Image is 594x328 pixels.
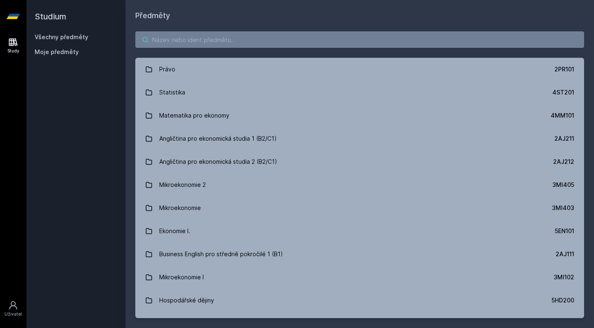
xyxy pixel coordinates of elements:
a: Study [2,33,25,58]
a: Mikroekonomie 3MI403 [135,196,584,219]
div: Angličtina pro ekonomická studia 2 (B2/C1) [159,153,277,170]
div: 5HD200 [552,296,574,304]
div: 5EN101 [555,227,574,235]
a: Angličtina pro ekonomická studia 2 (B2/C1) 2AJ212 [135,150,584,173]
a: Matematika pro ekonomy 4MM101 [135,104,584,127]
div: Business English pro středně pokročilé 1 (B1) [159,246,283,262]
div: Angličtina pro ekonomická studia 1 (B2/C1) [159,130,277,147]
div: Mikroekonomie [159,200,201,216]
div: 3MI102 [554,273,574,281]
a: Všechny předměty [35,33,88,40]
a: Hospodářské dějiny 5HD200 [135,289,584,312]
a: Mikroekonomie 2 3MI405 [135,173,584,196]
div: Mikroekonomie 2 [159,177,206,193]
div: 4MM101 [551,111,574,120]
input: Název nebo ident předmětu… [135,31,584,48]
div: Mikroekonomie I [159,269,204,286]
div: Statistika [159,84,185,101]
div: 3MI405 [552,181,574,189]
a: Statistika 4ST201 [135,81,584,104]
div: 4ST201 [552,88,574,97]
a: Uživatel [2,296,25,321]
a: Právo 2PR101 [135,58,584,81]
div: 2PR101 [554,65,574,73]
div: 2AJ212 [553,158,574,166]
div: 2AJ211 [554,135,574,143]
div: 2AJ111 [556,250,574,258]
h1: Předměty [135,10,584,21]
div: Matematika pro ekonomy [159,107,229,124]
span: Moje předměty [35,48,79,56]
a: Business English pro středně pokročilé 1 (B1) 2AJ111 [135,243,584,266]
a: Ekonomie I. 5EN101 [135,219,584,243]
div: Právo [159,61,175,78]
div: Ekonomie I. [159,223,190,239]
div: 3MI403 [552,204,574,212]
div: Uživatel [5,311,22,317]
a: Mikroekonomie I 3MI102 [135,266,584,289]
div: Study [7,48,19,54]
a: Angličtina pro ekonomická studia 1 (B2/C1) 2AJ211 [135,127,584,150]
div: Hospodářské dějiny [159,292,214,309]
